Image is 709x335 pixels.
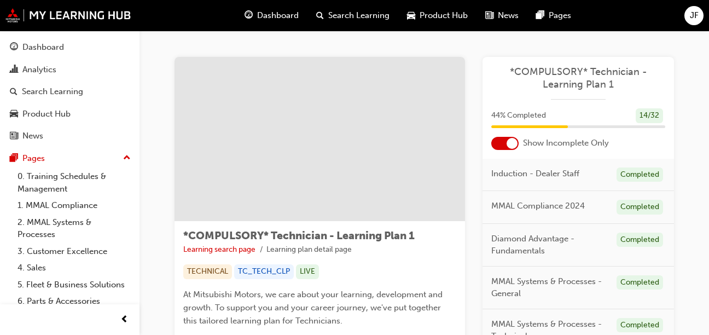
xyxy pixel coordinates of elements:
button: DashboardAnalyticsSearch LearningProduct HubNews [4,35,135,148]
span: At Mitsubishi Motors, we care about your learning, development and growth. To support you and you... [183,290,445,326]
div: TC_TECH_CLP [234,264,294,279]
div: Dashboard [22,41,64,54]
span: guage-icon [245,9,253,22]
span: prev-icon [120,313,129,327]
span: search-icon [10,87,18,97]
span: Search Learning [328,9,390,22]
span: MMAL Compliance 2024 [491,200,585,212]
a: 1. MMAL Compliance [13,197,135,214]
div: 14 / 32 [636,108,663,123]
a: pages-iconPages [527,4,580,27]
span: pages-icon [536,9,544,22]
a: 6. Parts & Accessories [13,293,135,310]
a: *COMPULSORY* Technician - Learning Plan 1 [491,66,665,90]
span: news-icon [485,9,493,22]
img: mmal [5,8,131,22]
span: car-icon [10,109,18,119]
span: Show Incomplete Only [523,137,609,149]
span: Pages [549,9,571,22]
a: Dashboard [4,37,135,57]
div: Completed [617,233,663,247]
div: LIVE [296,264,319,279]
span: JF [690,9,699,22]
div: News [22,130,43,142]
span: 44 % Completed [491,109,546,122]
span: chart-icon [10,65,18,75]
a: Analytics [4,60,135,80]
span: car-icon [407,9,415,22]
div: Product Hub [22,108,71,120]
div: Completed [617,275,663,290]
a: 2. MMAL Systems & Processes [13,214,135,243]
span: Induction - Dealer Staff [491,168,579,180]
a: 4. Sales [13,259,135,276]
a: News [4,126,135,146]
a: news-iconNews [476,4,527,27]
div: Completed [617,318,663,333]
a: 0. Training Schedules & Management [13,168,135,197]
li: Learning plan detail page [266,244,352,256]
span: MMAL Systems & Processes - General [491,275,608,300]
div: Analytics [22,63,56,76]
span: News [498,9,519,22]
a: 5. Fleet & Business Solutions [13,276,135,293]
button: Pages [4,148,135,169]
span: news-icon [10,131,18,141]
span: *COMPULSORY* Technician - Learning Plan 1 [183,229,415,242]
a: Product Hub [4,104,135,124]
div: Completed [617,200,663,215]
a: car-iconProduct Hub [398,4,476,27]
span: Product Hub [420,9,468,22]
span: Dashboard [257,9,299,22]
span: guage-icon [10,43,18,53]
div: Search Learning [22,85,83,98]
div: Pages [22,152,45,165]
span: Diamond Advantage - Fundamentals [491,233,608,257]
span: up-icon [123,151,131,165]
span: pages-icon [10,154,18,164]
a: Search Learning [4,82,135,102]
span: search-icon [316,9,324,22]
button: JF [684,6,704,25]
a: search-iconSearch Learning [307,4,398,27]
div: Completed [617,168,663,182]
a: guage-iconDashboard [236,4,307,27]
a: 3. Customer Excellence [13,243,135,260]
div: TECHNICAL [183,264,232,279]
a: Learning search page [183,245,255,254]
